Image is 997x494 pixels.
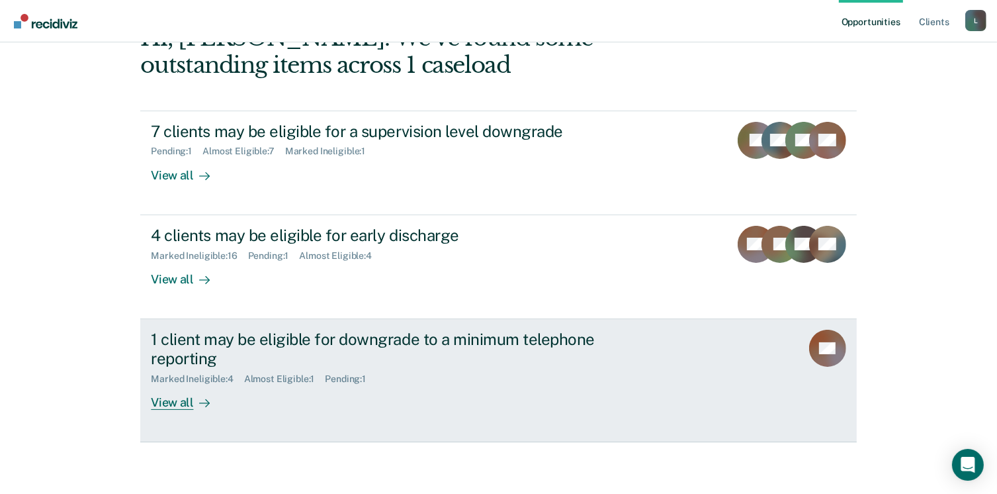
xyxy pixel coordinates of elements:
div: Open Intercom Messenger [952,449,984,481]
div: Almost Eligible : 7 [202,146,285,157]
div: 7 clients may be eligible for a supervision level downgrade [151,122,615,141]
a: 7 clients may be eligible for a supervision level downgradePending:1Almost Eligible:7Marked Ineli... [140,111,856,215]
div: L [965,10,986,31]
div: Marked Ineligible : 4 [151,373,243,385]
div: Marked Ineligible : 16 [151,250,247,262]
a: 1 client may be eligible for downgrade to a minimum telephone reportingMarked Ineligible:4Almost ... [140,319,856,442]
img: Recidiviz [14,14,77,28]
div: 4 clients may be eligible for early discharge [151,226,615,245]
div: Marked Ineligible : 1 [285,146,376,157]
div: Hi, [PERSON_NAME]. We’ve found some outstanding items across 1 caseload [140,25,713,79]
div: View all [151,384,225,410]
div: View all [151,157,225,183]
div: Pending : 1 [151,146,202,157]
div: Almost Eligible : 1 [244,373,325,385]
div: Pending : 1 [248,250,300,262]
div: Almost Eligible : 4 [299,250,382,262]
a: 4 clients may be eligible for early dischargeMarked Ineligible:16Pending:1Almost Eligible:4View all [140,215,856,319]
button: Profile dropdown button [965,10,986,31]
div: View all [151,261,225,287]
div: 1 client may be eligible for downgrade to a minimum telephone reporting [151,330,615,368]
div: Pending : 1 [325,373,376,385]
